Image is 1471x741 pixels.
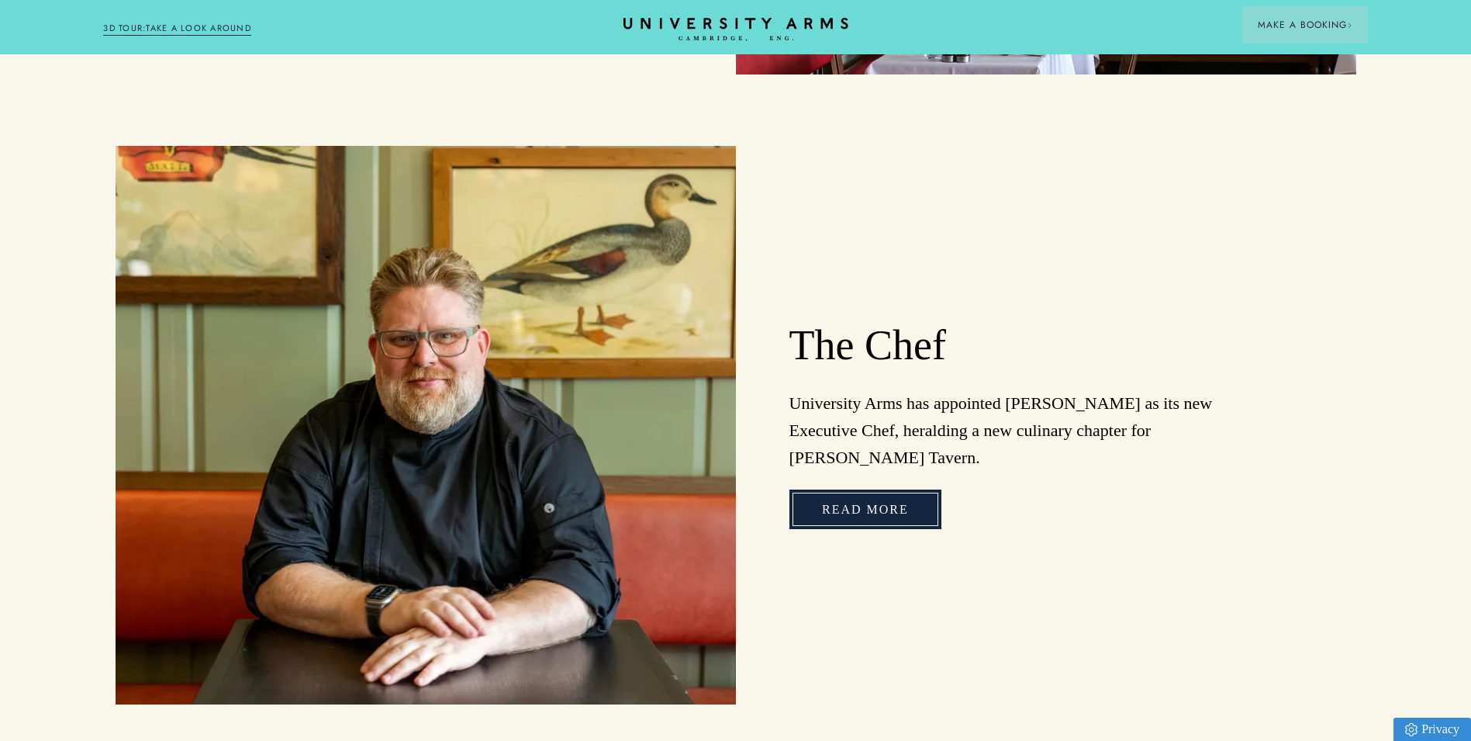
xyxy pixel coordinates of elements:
[1258,18,1352,32] span: Make a Booking
[1405,723,1417,736] img: Privacy
[1347,23,1352,28] img: Arrow icon
[789,320,1253,372] h2: The Chef
[789,490,941,530] a: Read More
[116,146,736,705] img: image-6d17f4e00f660e3c049cf991c1e5a5a7086093c7-6000x4000-jpg
[623,18,848,42] a: Home
[103,22,251,36] a: 3D TOUR:TAKE A LOOK AROUND
[1393,718,1471,741] a: Privacy
[789,390,1253,472] p: University Arms has appointed [PERSON_NAME] as its new Executive Chef, heralding a new culinary c...
[1242,6,1368,43] button: Make a BookingArrow icon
